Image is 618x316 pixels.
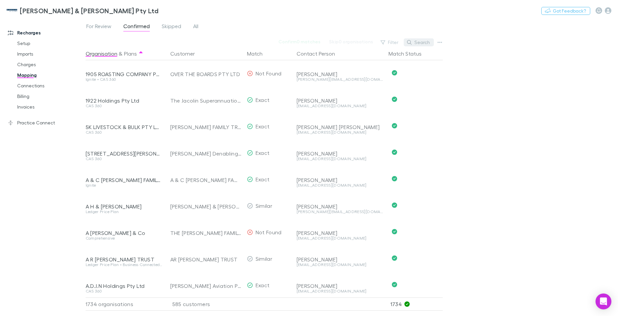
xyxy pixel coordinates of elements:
[11,102,90,112] a: Invoices
[392,229,397,234] svg: Confirmed
[247,47,270,60] button: Match
[86,256,162,263] div: A R [PERSON_NAME] TRUST
[377,38,402,46] button: Filter
[256,176,270,182] span: Exact
[11,59,90,70] a: Charges
[404,38,434,46] button: Search
[86,289,162,293] div: CAS 360
[20,7,158,15] h3: [PERSON_NAME] & [PERSON_NAME] Pty Ltd
[256,255,272,262] span: Similar
[256,97,270,103] span: Exact
[256,203,272,209] span: Similar
[256,150,270,156] span: Exact
[297,157,383,161] div: [EMAIL_ADDRESS][DOMAIN_NAME]
[86,283,162,289] div: A.D.J.N Holdings Pty Ltd
[256,282,270,288] span: Exact
[170,273,242,299] div: [PERSON_NAME] Aviation Pty Ltd
[541,7,590,15] button: Got Feedback?
[86,71,162,77] div: 1905 ROASTING COMPANY PTY LTD
[170,87,242,114] div: The Jacolin Superannuation Fund
[297,104,383,108] div: [EMAIL_ADDRESS][DOMAIN_NAME]
[391,298,443,310] p: 1734
[297,263,383,267] div: [EMAIL_ADDRESS][DOMAIN_NAME]
[297,124,383,130] div: [PERSON_NAME] [PERSON_NAME]
[170,47,203,60] button: Customer
[86,77,162,81] div: Ignite • CAS 360
[170,140,242,167] div: [PERSON_NAME] Denabling Grazing Co
[297,97,383,104] div: [PERSON_NAME]
[162,23,181,31] span: Skipped
[297,183,383,187] div: [EMAIL_ADDRESS][DOMAIN_NAME]
[11,70,90,80] a: Mapping
[86,47,162,60] div: &
[86,23,111,31] span: For Review
[297,71,383,77] div: [PERSON_NAME]
[256,123,270,129] span: Exact
[170,114,242,140] div: [PERSON_NAME] FAMILY TRUST
[392,203,397,208] svg: Confirmed
[297,177,383,183] div: [PERSON_NAME]
[86,177,162,183] div: A & C [PERSON_NAME] FAMILY TRUST
[86,263,162,267] div: Ledger Price Plan • Business Connected Ledger
[297,236,383,240] div: [EMAIL_ADDRESS][DOMAIN_NAME]
[325,38,377,46] button: Skip0 organisations
[165,297,244,311] div: 585 customers
[297,77,383,81] div: [PERSON_NAME][EMAIL_ADDRESS][DOMAIN_NAME]
[170,193,242,220] div: [PERSON_NAME] & [PERSON_NAME] Pty Ltd
[297,289,383,293] div: [EMAIL_ADDRESS][DOMAIN_NAME]
[596,293,611,309] div: Open Intercom Messenger
[297,130,383,134] div: [EMAIL_ADDRESS][DOMAIN_NAME]
[170,167,242,193] div: A & C [PERSON_NAME] FAMILY TRUST
[297,203,383,210] div: [PERSON_NAME]
[3,3,162,19] a: [PERSON_NAME] & [PERSON_NAME] Pty Ltd
[86,150,162,157] div: [STREET_ADDRESS][PERSON_NAME] PTY LTD
[297,230,383,236] div: [PERSON_NAME]
[297,47,343,60] button: Contact Person
[123,23,150,31] span: Confirmed
[392,255,397,261] svg: Confirmed
[392,176,397,181] svg: Confirmed
[11,38,90,49] a: Setup
[86,236,162,240] div: Comprehensive
[297,210,383,214] div: [PERSON_NAME][EMAIL_ADDRESS][DOMAIN_NAME]
[86,124,162,130] div: 5K LIVESTOCK & BULK PTY LTD
[1,117,90,128] a: Practice Connect
[11,91,90,102] a: Billing
[392,123,397,128] svg: Confirmed
[256,229,282,235] span: Not Found
[86,104,162,108] div: CAS 360
[193,23,198,31] span: All
[170,246,242,273] div: AR [PERSON_NAME] TRUST
[297,256,383,263] div: [PERSON_NAME]
[297,283,383,289] div: [PERSON_NAME]
[86,157,162,161] div: CAS 360
[389,47,430,60] button: Match Status
[86,130,162,134] div: CAS 360
[86,97,162,104] div: 1922 Holdings Pty Ltd
[392,97,397,102] svg: Confirmed
[86,210,162,214] div: Ledger Price Plan
[124,47,137,60] button: Plans
[86,297,165,311] div: 1734 organisations
[1,27,90,38] a: Recharges
[86,230,162,236] div: A [PERSON_NAME] & Co
[11,80,90,91] a: Connections
[392,282,397,287] svg: Confirmed
[7,7,17,15] img: McWhirter & Leong Pty Ltd's Logo
[86,203,162,210] div: A H & [PERSON_NAME]
[86,47,117,60] button: Organisation
[392,150,397,155] svg: Confirmed
[86,183,162,187] div: Ignite
[392,70,397,75] svg: Confirmed
[170,220,242,246] div: THE [PERSON_NAME] FAMILY TRUST
[170,61,242,87] div: OVER THE BOARDS PTY LTD
[11,49,90,59] a: Imports
[274,38,325,46] button: Confirm0 matches
[256,70,282,76] span: Not Found
[297,150,383,157] div: [PERSON_NAME]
